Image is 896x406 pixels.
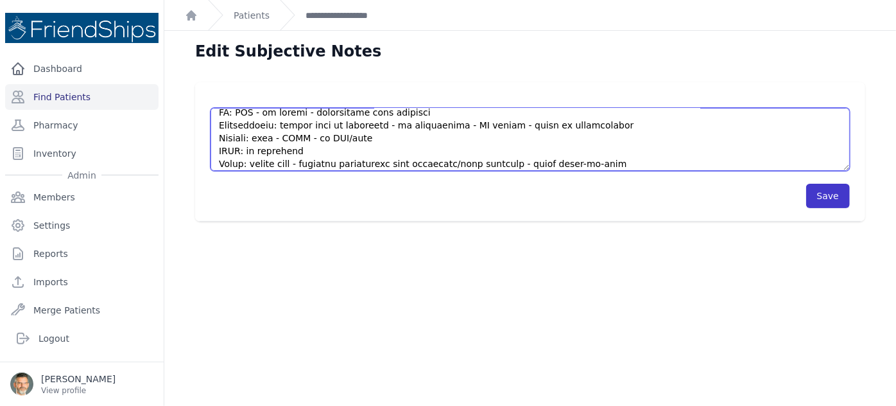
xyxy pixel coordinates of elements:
h1: Edit Subjective Notes [195,41,382,62]
a: Reports [5,241,159,267]
a: Pharmacy [5,112,159,138]
img: Medical Missions EMR [5,13,159,43]
button: Save [806,184,850,208]
a: Settings [5,213,159,238]
p: View profile [41,385,116,396]
a: Find Patients [5,84,159,110]
a: Merge Patients [5,297,159,323]
a: Dashboard [5,56,159,82]
a: Members [5,184,159,210]
a: Imports [5,269,159,295]
a: [PERSON_NAME] View profile [10,373,153,396]
a: Patients [234,9,270,22]
a: Inventory [5,141,159,166]
textarea: LOREMIP 3do sitame consecte adip elitsed doe temporincidi utlaboree dolorema Aliqu Enimadmi. Ven ... [211,108,850,171]
span: Admin [62,169,101,182]
p: [PERSON_NAME] [41,373,116,385]
a: Logout [10,326,153,351]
